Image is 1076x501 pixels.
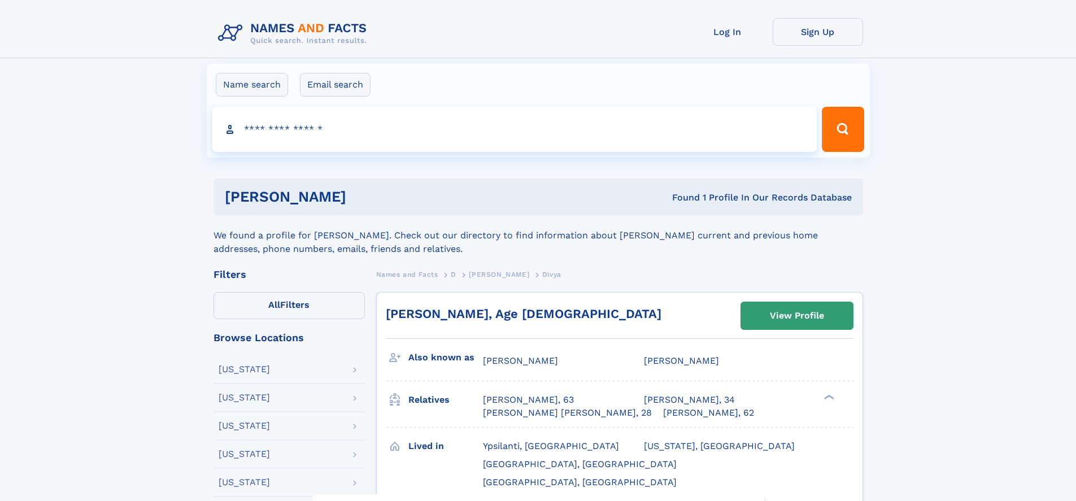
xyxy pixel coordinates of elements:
[509,191,852,204] div: Found 1 Profile In Our Records Database
[663,407,754,419] a: [PERSON_NAME], 62
[483,477,677,487] span: [GEOGRAPHIC_DATA], [GEOGRAPHIC_DATA]
[214,18,376,49] img: Logo Names and Facts
[408,437,483,456] h3: Lived in
[483,355,558,366] span: [PERSON_NAME]
[219,450,270,459] div: [US_STATE]
[483,407,652,419] a: [PERSON_NAME] [PERSON_NAME], 28
[644,441,795,451] span: [US_STATE], [GEOGRAPHIC_DATA]
[483,394,574,406] a: [PERSON_NAME], 63
[214,215,863,256] div: We found a profile for [PERSON_NAME]. Check out our directory to find information about [PERSON_N...
[483,459,677,469] span: [GEOGRAPHIC_DATA], [GEOGRAPHIC_DATA]
[219,421,270,430] div: [US_STATE]
[644,355,719,366] span: [PERSON_NAME]
[821,394,835,401] div: ❯
[214,292,365,319] label: Filters
[300,73,371,97] label: Email search
[644,394,735,406] a: [PERSON_NAME], 34
[214,269,365,280] div: Filters
[212,107,817,152] input: search input
[542,271,561,278] span: Divya
[469,267,529,281] a: [PERSON_NAME]
[822,107,864,152] button: Search Button
[219,478,270,487] div: [US_STATE]
[770,303,824,329] div: View Profile
[408,348,483,367] h3: Also known as
[225,190,509,204] h1: [PERSON_NAME]
[741,302,853,329] a: View Profile
[483,441,619,451] span: Ypsilanti, [GEOGRAPHIC_DATA]
[214,333,365,343] div: Browse Locations
[268,299,280,310] span: All
[386,307,661,321] a: [PERSON_NAME], Age [DEMOGRAPHIC_DATA]
[469,271,529,278] span: [PERSON_NAME]
[216,73,288,97] label: Name search
[408,390,483,409] h3: Relatives
[219,365,270,374] div: [US_STATE]
[773,18,863,46] a: Sign Up
[682,18,773,46] a: Log In
[219,393,270,402] div: [US_STATE]
[376,267,438,281] a: Names and Facts
[451,271,456,278] span: D
[451,267,456,281] a: D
